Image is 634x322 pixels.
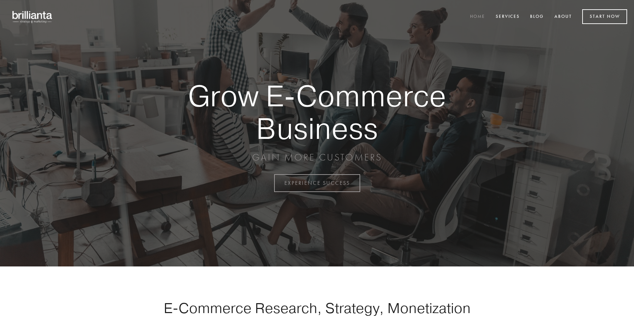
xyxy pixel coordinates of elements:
a: Start Now [582,9,627,24]
img: brillianta - research, strategy, marketing [7,7,58,27]
strong: Grow E-Commerce Business [164,80,470,144]
a: Blog [526,11,548,23]
a: About [550,11,576,23]
a: EXPERIENCE SUCCESS [274,174,360,192]
h1: E-Commerce Research, Strategy, Monetization [142,299,492,317]
a: Services [491,11,524,23]
a: Home [466,11,490,23]
p: GAIN MORE CUSTOMERS [164,151,470,164]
